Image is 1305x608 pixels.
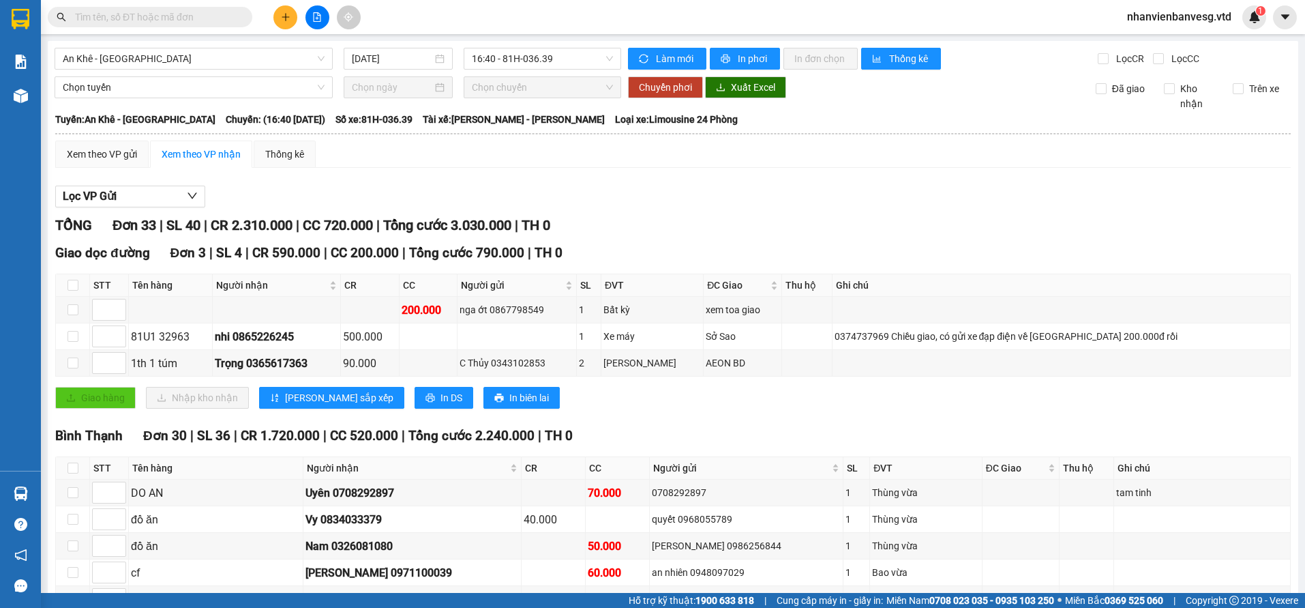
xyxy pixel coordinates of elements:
button: plus [273,5,297,29]
button: printerIn biên lai [483,387,560,409]
img: warehouse-icon [14,487,28,501]
span: Miền Bắc [1065,593,1163,608]
th: Ghi chú [1114,457,1290,480]
div: đồ ăn [131,538,301,555]
span: search [57,12,66,22]
span: ĐC Giao [707,278,768,293]
span: Người nhận [307,461,508,476]
span: | [245,245,249,261]
div: Bao vừa [872,565,980,580]
div: 70.000 [588,484,647,502]
img: logo-vxr [12,9,29,29]
span: 16:40 - 81H-036.39 [472,48,613,69]
div: Xem theo VP nhận [162,147,241,162]
div: 1 [579,329,599,344]
span: SL 36 [197,428,230,444]
div: Thùng vừa [872,512,980,527]
div: 0708292897 [652,485,841,500]
span: | [528,245,531,261]
span: Người nhận [216,278,327,293]
button: Chuyển phơi [628,76,703,98]
button: syncLàm mới [628,48,706,70]
div: C Thủy 0343102853 [460,356,574,371]
span: Xuất Excel [731,80,775,95]
span: TH 0 [545,428,573,444]
span: Cung cấp máy in - giấy in: [777,593,883,608]
span: | [323,428,327,444]
div: đồ ăn [131,591,301,608]
span: printer [494,393,504,404]
span: Đơn 30 [143,428,187,444]
span: question-circle [14,518,27,531]
span: Tài xế: [PERSON_NAME] - [PERSON_NAME] [423,112,605,127]
th: CR [341,274,400,297]
span: ⚪️ [1057,598,1062,603]
th: STT [90,274,129,297]
span: Đơn 3 [170,245,207,261]
div: 90.000 [343,355,397,372]
b: Tuyến: An Khê - [GEOGRAPHIC_DATA] [55,114,215,125]
span: CC 720.000 [303,217,373,233]
div: AEON BD [706,356,779,371]
span: caret-down [1279,11,1291,23]
div: Vy 0834033379 [305,511,520,528]
div: đồ ăn [131,511,301,528]
span: copyright [1229,596,1239,605]
span: Người gửi [461,278,562,293]
button: bar-chartThống kê [861,48,941,70]
span: nhanvienbanvesg.vtd [1116,8,1242,25]
span: Trên xe [1244,81,1285,96]
span: | [190,428,194,444]
span: Tổng cước 3.030.000 [383,217,511,233]
th: Tên hàng [129,274,213,297]
span: Chọn tuyến [63,77,325,98]
th: CC [586,457,650,480]
th: SL [843,457,870,480]
button: downloadXuất Excel [705,76,786,98]
span: Hỗ trợ kỹ thuật: [629,593,754,608]
div: 50.000 [524,591,583,608]
span: Giao dọc đường [55,245,150,261]
button: caret-down [1273,5,1297,29]
span: CR 2.310.000 [211,217,292,233]
img: warehouse-icon [14,89,28,103]
span: TỔNG [55,217,92,233]
button: sort-ascending[PERSON_NAME] sắp xếp [259,387,404,409]
div: Trọng 0365617363 [215,355,338,372]
span: | [402,428,405,444]
th: STT [90,457,129,480]
span: printer [721,54,732,65]
span: sync [639,54,650,65]
th: ĐVT [601,274,704,297]
span: plus [281,12,290,22]
div: 1 [845,512,867,527]
div: nga ớt 0867798549 [460,302,574,317]
span: | [515,217,518,233]
span: bar-chart [872,54,884,65]
span: notification [14,549,27,562]
div: 0374737969 Chiều giao, có gửi xe đạp điện về [GEOGRAPHIC_DATA] 200.000đ rồi [835,329,1288,344]
span: Lọc VP Gửi [63,188,117,205]
span: Loại xe: Limousine 24 Phòng [615,112,738,127]
span: Người gửi [653,461,829,476]
strong: 0369 525 060 [1105,595,1163,606]
span: SL 4 [216,245,242,261]
span: 1 [1258,6,1263,16]
div: [PERSON_NAME] 0986256844 [652,538,841,553]
th: Thu hộ [782,274,832,297]
span: | [324,245,327,261]
div: 1 [845,565,867,580]
span: Tổng cước 2.240.000 [408,428,535,444]
span: CR 590.000 [252,245,320,261]
span: | [764,593,766,608]
span: | [296,217,299,233]
span: Tổng cước 790.000 [409,245,524,261]
div: [PERSON_NAME] [603,356,701,371]
div: Thống kê [265,147,304,162]
button: uploadGiao hàng [55,387,136,409]
span: In phơi [738,51,769,66]
span: | [234,428,237,444]
span: download [716,83,725,93]
button: printerIn DS [415,387,473,409]
span: In DS [440,390,462,405]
